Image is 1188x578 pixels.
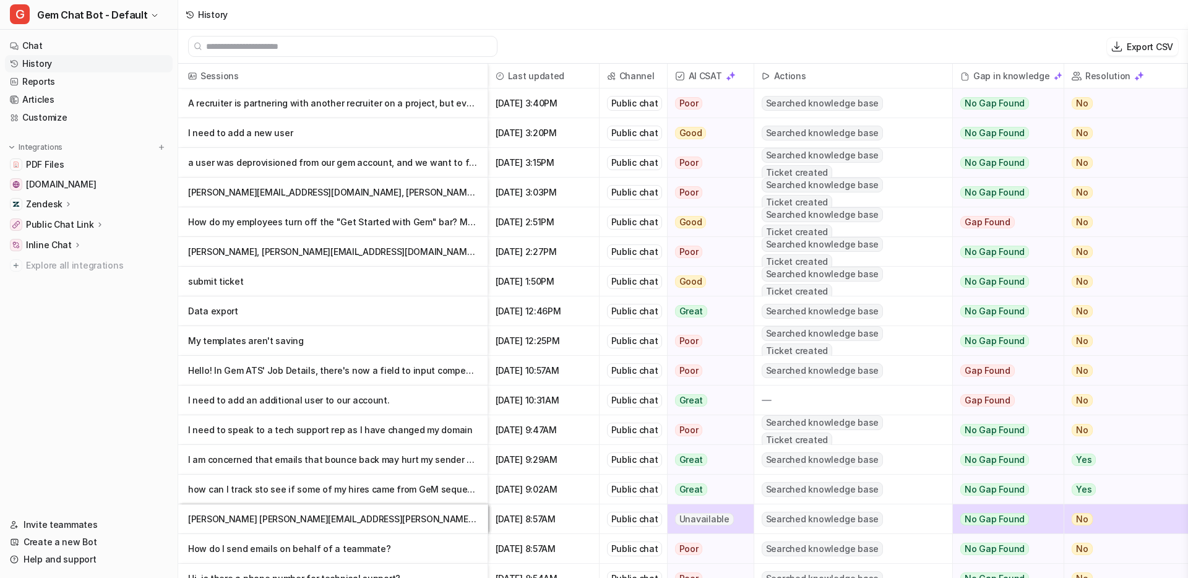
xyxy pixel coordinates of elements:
button: Poor [668,148,746,178]
span: Good [675,275,707,288]
span: Unavailable [675,513,734,525]
span: No [1072,424,1093,436]
div: Public chat [607,512,663,527]
span: Sessions [183,64,483,88]
p: I need to add an additional user to our account. [188,386,478,415]
a: status.gem.com[DOMAIN_NAME] [5,176,173,193]
span: PDF Files [26,158,64,171]
button: No Gap Found [953,148,1054,178]
p: I need to speak to a tech support rep as I have changed my domain [188,415,478,445]
button: Integrations [5,141,66,153]
span: Searched knowledge base [762,96,883,111]
button: No Gap Found [953,475,1054,504]
img: Zendesk [12,201,20,208]
span: [DATE] 3:03PM [493,178,594,207]
span: Searched knowledge base [762,326,883,341]
p: Zendesk [26,198,62,210]
button: Poor [668,237,746,267]
span: [DATE] 9:02AM [493,475,594,504]
button: No Gap Found [953,504,1054,534]
span: Searched knowledge base [762,237,883,252]
p: a user was deprovisioned from our gem account, and we want to find out why that [188,148,478,178]
span: [DATE] 9:47AM [493,415,594,445]
span: Resolution [1069,64,1182,88]
span: Ticket created [762,433,833,447]
button: No Gap Found [953,178,1054,207]
button: No [1064,118,1177,148]
div: Gap in knowledge [958,64,1059,88]
a: Create a new Bot [5,533,173,551]
a: Customize [5,109,173,126]
button: No [1064,178,1177,207]
div: Public chat [607,541,663,556]
span: No Gap Found [960,157,1029,169]
span: [DATE] 8:57AM [493,504,594,534]
button: Gap Found [953,356,1054,386]
p: Export CSV [1127,40,1173,53]
span: No Gap Found [960,186,1029,199]
span: No [1072,335,1093,347]
button: Great [668,445,746,475]
span: Searched knowledge base [762,126,883,140]
img: Public Chat Link [12,221,20,228]
button: Export CSV [1107,38,1178,56]
span: No [1072,97,1093,110]
span: Poor [675,246,703,258]
span: No [1072,157,1093,169]
button: Poor [668,88,746,118]
button: No [1064,207,1177,237]
span: [DATE] 8:57AM [493,534,594,564]
span: No [1072,246,1093,258]
button: Poor [668,534,746,564]
span: No [1072,394,1093,407]
p: How do my employees turn off the "Get Started with Gem" bar? Most of the team wo [188,207,478,237]
button: No [1064,504,1177,534]
button: No Gap Found [953,237,1054,267]
span: Ticket created [762,225,833,239]
span: No Gap Found [960,246,1029,258]
span: Poor [675,424,703,436]
span: [DATE] 2:51PM [493,207,594,237]
span: No [1072,305,1093,317]
button: Poor [668,178,746,207]
span: Great [675,305,708,317]
span: Explore all integrations [26,256,168,275]
div: History [198,8,228,21]
button: No [1064,415,1177,445]
img: explore all integrations [10,259,22,272]
span: Searched knowledge base [762,363,883,378]
span: [DATE] 2:27PM [493,237,594,267]
div: Public chat [607,244,663,259]
div: Public chat [607,126,663,140]
p: [PERSON_NAME][EMAIL_ADDRESS][DOMAIN_NAME], [PERSON_NAME] Your product behaving weirdly and I'm not s [188,178,478,207]
div: Public chat [607,363,663,378]
button: No [1064,386,1177,415]
span: Great [675,454,708,466]
span: Searched knowledge base [762,512,883,527]
span: Searched knowledge base [762,148,883,163]
a: Chat [5,37,173,54]
button: No [1064,534,1177,564]
span: [DATE] 12:46PM [493,296,594,326]
p: [PERSON_NAME] [PERSON_NAME][EMAIL_ADDRESS][PERSON_NAME][DOMAIN_NAME]] [188,504,478,534]
p: My templates aren't saving [188,326,478,356]
span: [DATE] 12:25PM [493,326,594,356]
button: No Gap Found [953,415,1054,445]
span: [DATE] 10:57AM [493,356,594,386]
span: Great [675,394,708,407]
span: [DATE] 3:15PM [493,148,594,178]
button: No Gap Found [953,534,1054,564]
span: Last updated [493,64,594,88]
a: Invite teammates [5,516,173,533]
div: Public chat [607,215,663,230]
span: Searched knowledge base [762,304,883,319]
span: No [1072,216,1093,228]
a: Articles [5,91,173,108]
button: No Gap Found [953,267,1054,296]
button: No [1064,88,1177,118]
span: Poor [675,157,703,169]
span: Gap Found [960,394,1015,407]
span: AI CSAT [673,64,749,88]
p: I need to add a new user [188,118,478,148]
span: Poor [675,186,703,199]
